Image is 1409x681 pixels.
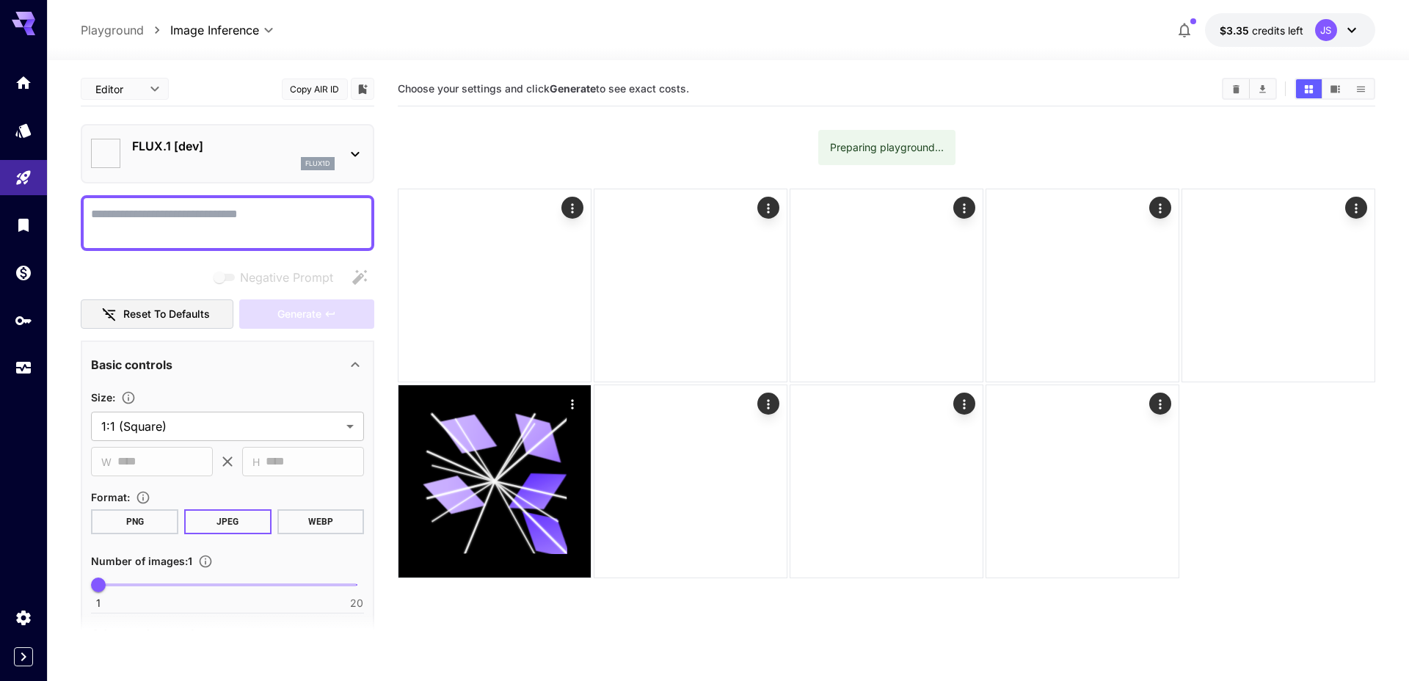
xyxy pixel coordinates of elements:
[101,418,341,435] span: 1:1 (Square)
[95,81,141,97] span: Editor
[101,454,112,470] span: W
[15,311,32,329] div: API Keys
[1322,79,1348,98] button: Show media in video view
[91,356,172,374] p: Basic controls
[1296,79,1322,98] button: Show media in grid view
[561,393,583,415] div: Actions
[81,21,170,39] nav: breadcrumb
[757,197,779,219] div: Actions
[91,509,178,534] button: PNG
[15,608,32,627] div: Settings
[91,491,130,503] span: Format :
[15,359,32,377] div: Usage
[757,393,779,415] div: Actions
[305,159,330,169] p: flux1d
[132,137,335,155] p: FLUX.1 [dev]
[14,647,33,666] button: Expand sidebar
[170,21,259,39] span: Image Inference
[1205,13,1375,47] button: $3.35022JS
[1149,393,1171,415] div: Actions
[1220,24,1252,37] span: $3.35
[1345,197,1367,219] div: Actions
[953,197,975,219] div: Actions
[192,554,219,569] button: Specify how many images to generate in a single request. Each image generation will be charged se...
[15,121,32,139] div: Models
[91,555,192,567] span: Number of images : 1
[1252,24,1303,37] span: credits left
[1295,78,1375,100] div: Show media in grid viewShow media in video viewShow media in list view
[356,80,369,98] button: Add to library
[1223,79,1249,98] button: Clear All
[130,490,156,505] button: Choose the file format for the output image.
[252,454,260,470] span: H
[15,169,32,187] div: Playground
[1149,197,1171,219] div: Actions
[15,73,32,92] div: Home
[1348,79,1374,98] button: Show media in list view
[91,391,115,404] span: Size :
[1220,23,1303,38] div: $3.35022
[115,390,142,405] button: Adjust the dimensions of the generated image by specifying its width and height in pixels, or sel...
[91,131,364,176] div: FLUX.1 [dev]flux1d
[15,216,32,234] div: Library
[550,82,596,95] b: Generate
[1250,79,1275,98] button: Download All
[1315,19,1337,41] div: JS
[953,393,975,415] div: Actions
[350,596,363,611] span: 20
[91,347,364,382] div: Basic controls
[282,79,348,100] button: Copy AIR ID
[830,134,944,161] div: Preparing playground...
[277,509,365,534] button: WEBP
[15,263,32,282] div: Wallet
[561,197,583,219] div: Actions
[184,509,272,534] button: JPEG
[398,82,689,95] span: Choose your settings and click to see exact costs.
[81,21,144,39] a: Playground
[96,596,101,611] span: 1
[81,299,233,329] button: Reset to defaults
[1222,78,1277,100] div: Clear AllDownload All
